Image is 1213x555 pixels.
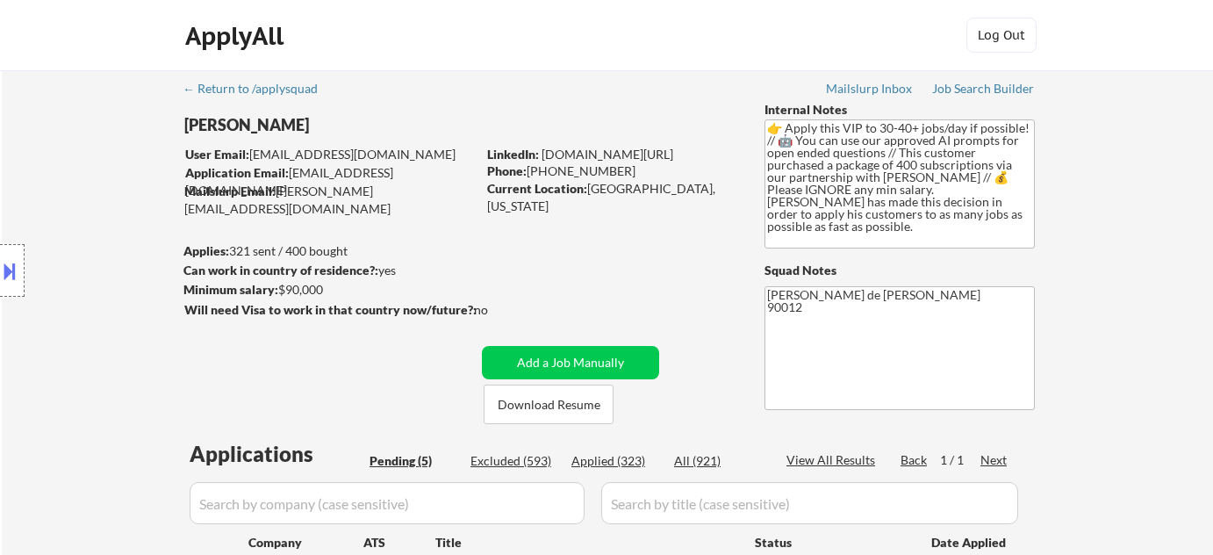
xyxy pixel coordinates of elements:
[487,147,539,162] strong: LinkedIn:
[474,301,524,319] div: no
[190,443,363,465] div: Applications
[435,534,738,551] div: Title
[183,242,476,260] div: 321 sent / 400 bought
[370,452,457,470] div: Pending (5)
[542,147,673,162] a: [DOMAIN_NAME][URL]
[248,534,363,551] div: Company
[932,82,1035,99] a: Job Search Builder
[487,163,527,178] strong: Phone:
[487,181,587,196] strong: Current Location:
[764,101,1035,119] div: Internal Notes
[183,281,476,299] div: $90,000
[932,83,1035,95] div: Job Search Builder
[184,302,477,317] strong: Will need Visa to work in that country now/future?:
[571,452,659,470] div: Applied (323)
[826,82,914,99] a: Mailslurp Inbox
[940,451,980,469] div: 1 / 1
[674,452,762,470] div: All (921)
[363,534,435,551] div: ATS
[183,262,470,279] div: yes
[482,346,659,379] button: Add a Job Manually
[487,180,736,214] div: [GEOGRAPHIC_DATA], [US_STATE]
[601,482,1018,524] input: Search by title (case sensitive)
[185,146,476,163] div: [EMAIL_ADDRESS][DOMAIN_NAME]
[184,114,545,136] div: [PERSON_NAME]
[901,451,929,469] div: Back
[966,18,1037,53] button: Log Out
[931,534,1008,551] div: Date Applied
[786,451,880,469] div: View All Results
[764,262,1035,279] div: Squad Notes
[470,452,558,470] div: Excluded (593)
[484,385,614,424] button: Download Resume
[190,482,585,524] input: Search by company (case sensitive)
[826,83,914,95] div: Mailslurp Inbox
[487,162,736,180] div: [PHONE_NUMBER]
[184,183,476,217] div: [PERSON_NAME][EMAIL_ADDRESS][DOMAIN_NAME]
[185,21,289,51] div: ApplyAll
[183,82,334,99] a: ← Return to /applysquad
[980,451,1008,469] div: Next
[185,164,476,198] div: [EMAIL_ADDRESS][DOMAIN_NAME]
[183,83,334,95] div: ← Return to /applysquad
